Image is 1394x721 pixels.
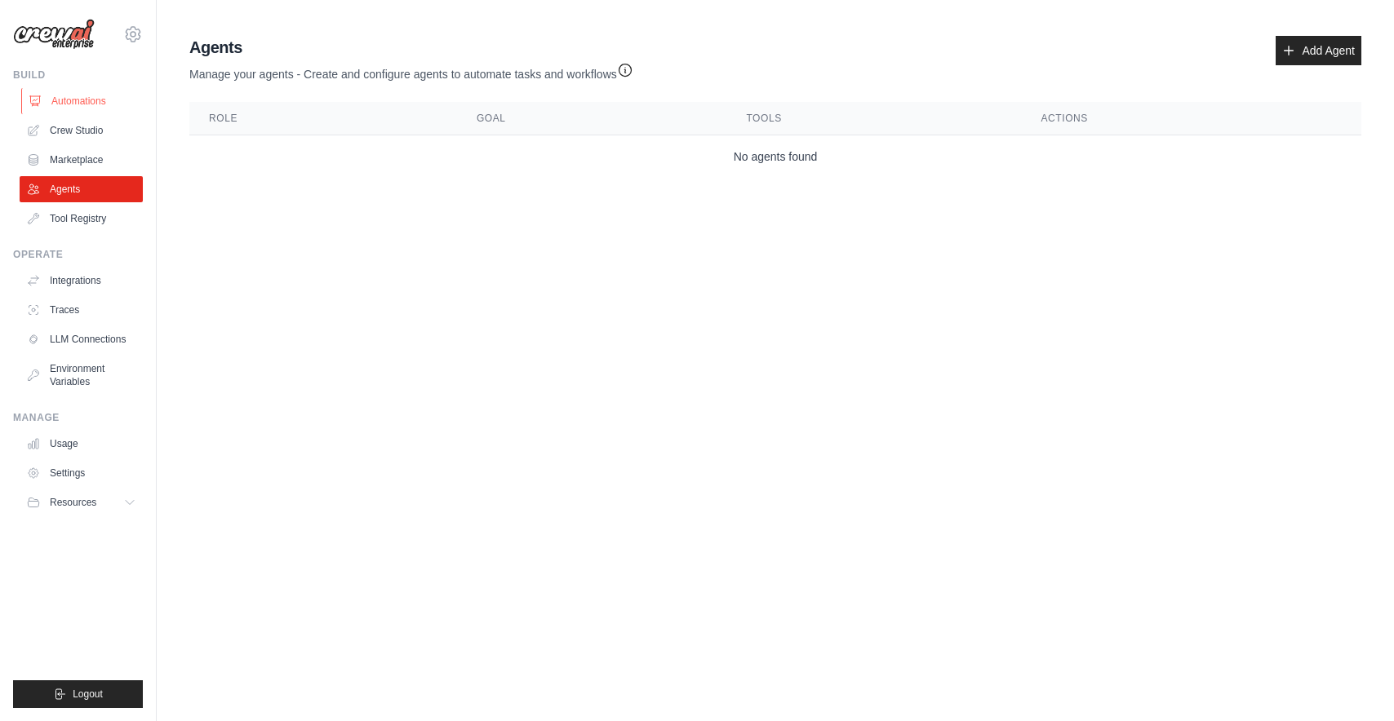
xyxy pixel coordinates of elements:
[20,326,143,352] a: LLM Connections
[20,431,143,457] a: Usage
[189,36,633,59] h2: Agents
[21,88,144,114] a: Automations
[73,688,103,701] span: Logout
[20,117,143,144] a: Crew Studio
[189,59,633,82] p: Manage your agents - Create and configure agents to automate tasks and workflows
[189,135,1361,179] td: No agents found
[20,268,143,294] a: Integrations
[20,206,143,232] a: Tool Registry
[20,176,143,202] a: Agents
[20,147,143,173] a: Marketplace
[20,297,143,323] a: Traces
[1276,36,1361,65] a: Add Agent
[1021,102,1361,135] th: Actions
[13,680,143,708] button: Logout
[13,411,143,424] div: Manage
[189,102,457,135] th: Role
[13,69,143,82] div: Build
[20,489,143,515] button: Resources
[20,356,143,395] a: Environment Variables
[50,496,96,509] span: Resources
[457,102,727,135] th: Goal
[13,248,143,261] div: Operate
[726,102,1021,135] th: Tools
[20,460,143,486] a: Settings
[13,19,95,50] img: Logo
